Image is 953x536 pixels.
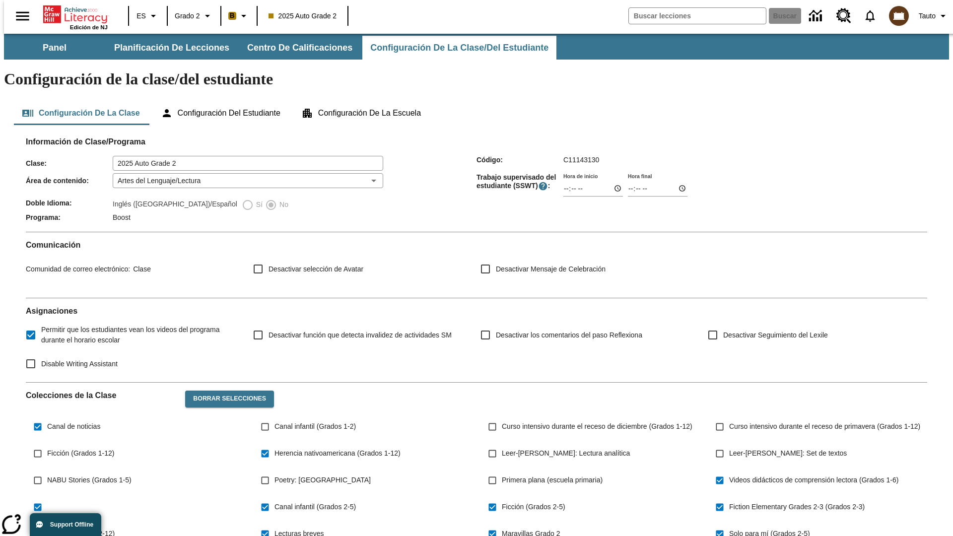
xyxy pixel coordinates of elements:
span: Sí [254,200,263,210]
button: Configuración de la escuela [293,101,429,125]
span: Desactivar función que detecta invalidez de actividades SM [269,330,452,340]
span: B [230,9,235,22]
div: Información de Clase/Programa [26,147,927,224]
button: Configuración de la clase [14,101,148,125]
label: Inglés ([GEOGRAPHIC_DATA])/Español [113,199,237,211]
span: Comunidad de correo electrónico : [26,265,130,273]
h2: Comunicación [26,240,927,250]
button: Perfil/Configuración [915,7,953,25]
button: Planificación de lecciones [106,36,237,60]
span: NABU Stories (Grados 1-5) [47,475,132,485]
button: Borrar selecciones [185,391,274,407]
span: Grado 2 [175,11,200,21]
span: Boost [113,213,131,221]
span: Videos didácticos de comprensión lectora (Grados 1-6) [729,475,898,485]
button: Boost El color de la clase es anaranjado claro. Cambiar el color de la clase. [224,7,254,25]
h2: Asignaciones [26,306,927,316]
button: Centro de calificaciones [239,36,360,60]
button: Grado: Grado 2, Elige un grado [171,7,217,25]
button: El Tiempo Supervisado de Trabajo Estudiantil es el período durante el cual los estudiantes pueden... [538,181,548,191]
h1: Configuración de la clase/del estudiante [4,70,949,88]
span: Poetry: [GEOGRAPHIC_DATA] [274,475,371,485]
span: Curso intensivo durante el receso de primavera (Grados 1-12) [729,421,920,432]
button: Panel [5,36,104,60]
a: Notificaciones [857,3,883,29]
input: Buscar campo [629,8,766,24]
span: Clase [130,265,151,273]
span: Support Offline [50,521,93,528]
span: Curso intensivo durante el receso de diciembre (Grados 1-12) [502,421,692,432]
div: Subbarra de navegación [4,36,557,60]
span: Desactivar los comentarios del paso Reflexiona [496,330,642,340]
span: Programa : [26,213,113,221]
span: Trabajo supervisado del estudiante (SSWT) : [476,173,563,191]
div: Comunicación [26,240,927,290]
span: Doble Idioma : [26,199,113,207]
span: Ficción (Grados 2-5) [502,502,565,512]
span: 2025 Auto Grade 2 [269,11,337,21]
div: Artes del Lenguaje/Lectura [113,173,383,188]
div: Asignaciones [26,306,927,374]
span: Clase : [26,159,113,167]
span: Desactivar Seguimiento del Lexile [723,330,828,340]
span: Disable Writing Assistant [41,359,118,369]
button: Configuración del estudiante [153,101,288,125]
a: Portada [43,4,108,24]
span: Fiction Elementary Grades 2-3 (Grados 2-3) [729,502,865,512]
div: Subbarra de navegación [4,34,949,60]
img: avatar image [889,6,909,26]
span: Área de contenido : [26,177,113,185]
span: C11143130 [563,156,599,164]
div: Portada [43,3,108,30]
a: Centro de recursos, Se abrirá en una pestaña nueva. [830,2,857,29]
button: Lenguaje: ES, Selecciona un idioma [132,7,164,25]
div: Configuración de la clase/del estudiante [14,101,939,125]
button: Configuración de la clase/del estudiante [362,36,556,60]
span: No [277,200,288,210]
h2: Colecciones de la Clase [26,391,177,400]
span: Desactivar Mensaje de Celebración [496,264,606,274]
span: Herencia nativoamericana (Grados 1-12) [274,448,401,459]
span: Desactivar selección de Avatar [269,264,363,274]
button: Support Offline [30,513,101,536]
span: Ficción (Grados 1-12) [47,448,114,459]
button: Abrir el menú lateral [8,1,37,31]
h2: Información de Clase/Programa [26,137,927,146]
label: Hora de inicio [563,172,598,180]
span: Canal infantil (Grados 1-2) [274,421,356,432]
label: Hora final [628,172,652,180]
span: Edición de NJ [70,24,108,30]
span: Permitir que los estudiantes vean los videos del programa durante el horario escolar [41,325,237,345]
a: Centro de información [803,2,830,30]
span: Canal infantil (Grados 2-5) [274,502,356,512]
input: Clase [113,156,383,171]
span: Leer-[PERSON_NAME]: Set de textos [729,448,847,459]
span: Leer-[PERSON_NAME]: Lectura analítica [502,448,630,459]
span: Primera plana (escuela primaria) [502,475,603,485]
span: Código : [476,156,563,164]
span: Canal de noticias [47,421,100,432]
span: ES [136,11,146,21]
button: Escoja un nuevo avatar [883,3,915,29]
span: Tauto [919,11,936,21]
